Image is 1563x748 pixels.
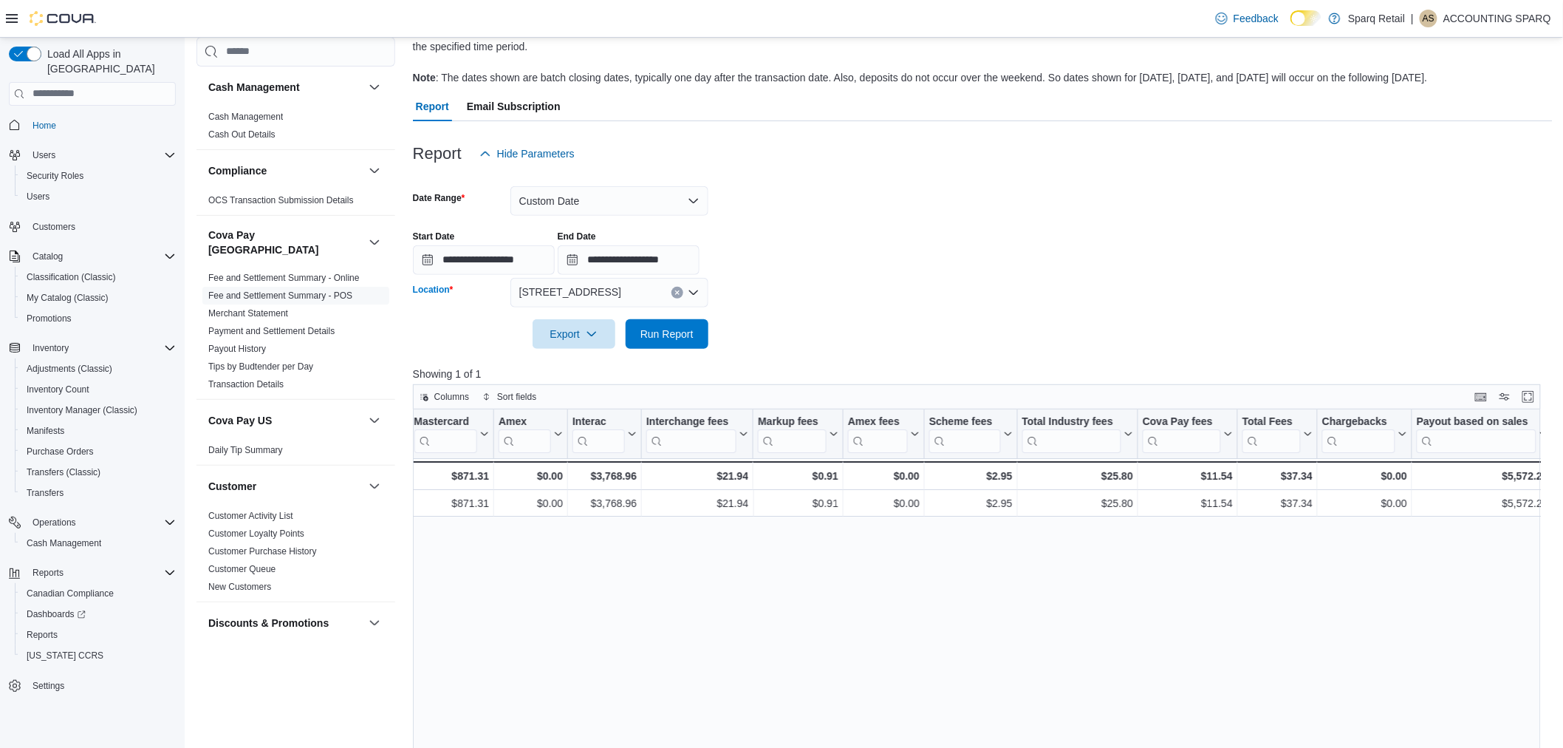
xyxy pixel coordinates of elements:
button: Mastercard [414,415,489,452]
span: New Customers [208,581,271,593]
div: Chargebacks [1322,415,1395,452]
a: Users [21,188,55,205]
div: $37.34 [1242,467,1313,485]
button: Interchange fees [646,415,748,452]
span: Users [27,146,176,164]
div: $0.00 [499,494,563,512]
p: | [1411,10,1414,27]
div: Scheme fees [929,415,1001,452]
div: $0.00 [499,467,563,485]
button: Cova Pay [GEOGRAPHIC_DATA] [366,234,383,251]
span: Customers [27,217,176,236]
button: Transfers [15,483,182,503]
div: Interchange fees [646,415,736,452]
span: [STREET_ADDRESS] [519,283,621,301]
div: Total Fees [1242,415,1301,452]
div: $3,768.96 [572,494,637,512]
div: ACCOUNTING SPARQ [1420,10,1437,27]
span: Adjustments (Classic) [21,360,176,378]
span: Export [541,319,606,349]
nav: Complex example [9,109,176,735]
span: Reports [27,564,176,582]
span: Inventory [33,342,69,354]
button: Scheme fees [929,415,1013,452]
a: Inventory Manager (Classic) [21,401,143,419]
div: Amex fees [848,415,908,452]
a: Security Roles [21,167,89,185]
span: Fee and Settlement Summary - Online [208,272,360,284]
div: Total Fees [1242,415,1301,429]
a: Customer Queue [208,564,276,574]
span: Run Report [640,327,694,341]
button: Manifests [15,421,182,441]
button: Sort fields [476,388,542,406]
span: Catalog [27,248,176,265]
span: Load All Apps in [GEOGRAPHIC_DATA] [41,47,176,76]
span: Purchase Orders [27,446,94,458]
button: Clear input [671,287,683,299]
span: Home [27,116,176,135]
span: Reports [21,626,176,644]
div: Interac [572,415,625,429]
button: Purchase Orders [15,441,182,462]
div: Payout based on sales [1417,415,1536,429]
h3: Discounts & Promotions [208,616,329,630]
div: Compliance [196,191,395,215]
span: Home [33,120,56,132]
button: Customer [208,479,363,494]
span: Payment and Settlement Details [208,325,335,337]
p: Sparq Retail [1348,10,1405,27]
div: Interchange fees [646,415,736,429]
input: Press the down key to open a popover containing a calendar. [413,245,555,275]
button: Inventory Manager (Classic) [15,400,182,421]
button: Discounts & Promotions [208,616,363,630]
button: Chargebacks [1322,415,1407,452]
div: Interac [572,415,625,452]
button: Security Roles [15,166,182,186]
button: Reports [3,562,182,583]
button: Cash Management [366,78,383,96]
a: Daily Tip Summary [208,445,283,455]
span: Washington CCRS [21,647,176,664]
div: Total Industry fees [1022,415,1121,429]
span: OCS Transaction Submission Details [208,194,354,206]
label: Date Range [413,192,465,204]
span: Operations [33,517,76,528]
span: Inventory Count [27,384,89,395]
a: Manifests [21,422,70,440]
div: $21.94 [646,494,748,512]
button: Cash Management [15,533,182,554]
span: Sort fields [497,391,536,403]
div: Total Industry fees [1022,415,1121,452]
div: Customer [196,507,395,602]
div: Cova Pay fees [1143,415,1221,452]
a: Cash Management [208,112,283,122]
a: [US_STATE] CCRS [21,647,109,664]
a: Customers [27,218,81,236]
button: Promotions [15,308,182,329]
a: Customer Purchase History [208,546,317,557]
span: AS [1423,10,1434,27]
button: Catalog [27,248,69,265]
div: Cova Pay US [196,441,395,465]
button: Markup fees [758,415,838,452]
span: [US_STATE] CCRS [27,650,103,662]
span: Transfers (Classic) [21,463,176,481]
p: ACCOUNTING SPARQ [1443,10,1551,27]
span: Users [33,149,55,161]
a: Reports [21,626,64,644]
span: Dashboards [27,608,86,620]
a: Tips by Budtender per Day [208,361,313,372]
button: Open list of options [688,287,700,299]
div: $0.00 [848,467,920,485]
button: Inventory [3,338,182,358]
div: Mastercard [414,415,477,429]
div: $25.80 [1022,467,1133,485]
a: Payout History [208,344,266,354]
span: Cash Management [208,111,283,123]
a: Fee and Settlement Summary - Online [208,273,360,283]
h3: Customer [208,479,256,494]
span: Report [416,92,449,121]
div: Scheme fees [929,415,1001,429]
button: Total Industry fees [1022,415,1133,452]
